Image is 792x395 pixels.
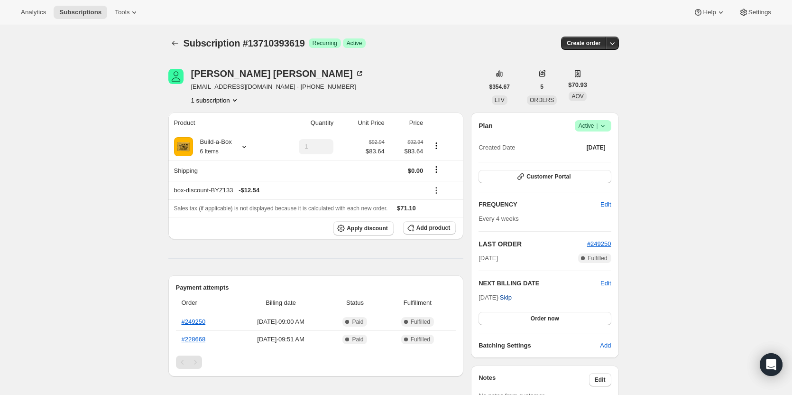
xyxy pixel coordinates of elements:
[352,336,363,343] span: Paid
[21,9,46,16] span: Analytics
[176,292,234,313] th: Order
[109,6,145,19] button: Tools
[567,39,600,47] span: Create order
[760,353,783,376] div: Open Intercom Messenger
[336,113,387,133] th: Unit Price
[191,95,239,105] button: Product actions
[587,239,611,249] button: #249250
[484,80,516,94] button: $354.67
[703,9,716,16] span: Help
[479,279,600,288] h2: NEXT BILLING DATE
[176,356,456,369] nav: Pagination
[495,97,505,103] span: LTV
[479,170,611,183] button: Customer Portal
[237,335,325,344] span: [DATE] · 09:51 AM
[168,113,273,133] th: Product
[531,315,559,322] span: Order now
[479,215,519,222] span: Every 4 weeks
[479,373,589,386] h3: Notes
[387,113,426,133] th: Price
[182,318,206,325] a: #249250
[168,160,273,181] th: Shipping
[571,93,583,100] span: AOV
[587,240,611,247] a: #249250
[347,39,362,47] span: Active
[596,122,598,130] span: |
[479,294,512,301] span: [DATE] ·
[59,9,101,16] span: Subscriptions
[416,224,450,232] span: Add product
[479,341,600,350] h6: Batching Settings
[407,139,423,145] small: $92.94
[429,141,444,151] button: Product actions
[540,83,543,91] span: 5
[595,376,606,384] span: Edit
[237,298,325,308] span: Billing date
[733,6,777,19] button: Settings
[411,336,430,343] span: Fulfilled
[688,6,731,19] button: Help
[184,38,305,48] span: Subscription #13710393619
[530,97,554,103] span: ORDERS
[479,312,611,325] button: Order now
[352,318,363,326] span: Paid
[748,9,771,16] span: Settings
[587,144,606,151] span: [DATE]
[579,121,608,131] span: Active
[385,298,451,308] span: Fulfillment
[494,290,517,305] button: Skip
[581,141,611,154] button: [DATE]
[168,37,182,50] button: Subscriptions
[489,83,510,91] span: $354.67
[411,318,430,326] span: Fulfilled
[403,221,456,235] button: Add product
[479,143,515,152] span: Created Date
[594,338,617,353] button: Add
[479,200,600,209] h2: FREQUENCY
[526,173,571,180] span: Customer Portal
[568,80,587,90] span: $70.93
[366,147,385,156] span: $83.64
[589,373,611,386] button: Edit
[397,205,416,212] span: $71.10
[390,147,424,156] span: $83.64
[239,186,259,195] span: - $12.54
[333,221,394,235] button: Apply discount
[429,164,444,175] button: Shipping actions
[237,317,325,327] span: [DATE] · 09:00 AM
[182,336,206,343] a: #228668
[588,254,607,262] span: Fulfilled
[408,167,424,174] span: $0.00
[54,6,107,19] button: Subscriptions
[561,37,606,50] button: Create order
[500,293,512,302] span: Skip
[600,341,611,350] span: Add
[174,186,424,195] div: box-discount-BYZ133
[191,82,364,92] span: [EMAIL_ADDRESS][DOMAIN_NAME] · [PHONE_NUMBER]
[331,298,379,308] span: Status
[191,69,364,78] div: [PERSON_NAME] [PERSON_NAME]
[347,225,388,232] span: Apply discount
[534,80,549,94] button: 5
[15,6,52,19] button: Analytics
[168,69,184,84] span: Linda Graves
[200,148,219,155] small: 6 Items
[479,254,498,263] span: [DATE]
[313,39,337,47] span: Recurring
[600,279,611,288] button: Edit
[193,137,232,156] div: Build-a-Box
[174,205,388,212] span: Sales tax (if applicable) is not displayed because it is calculated with each new order.
[174,137,193,156] img: product img
[369,139,385,145] small: $92.94
[479,239,587,249] h2: LAST ORDER
[600,200,611,209] span: Edit
[595,197,617,212] button: Edit
[176,283,456,292] h2: Payment attempts
[115,9,129,16] span: Tools
[479,121,493,131] h2: Plan
[273,113,336,133] th: Quantity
